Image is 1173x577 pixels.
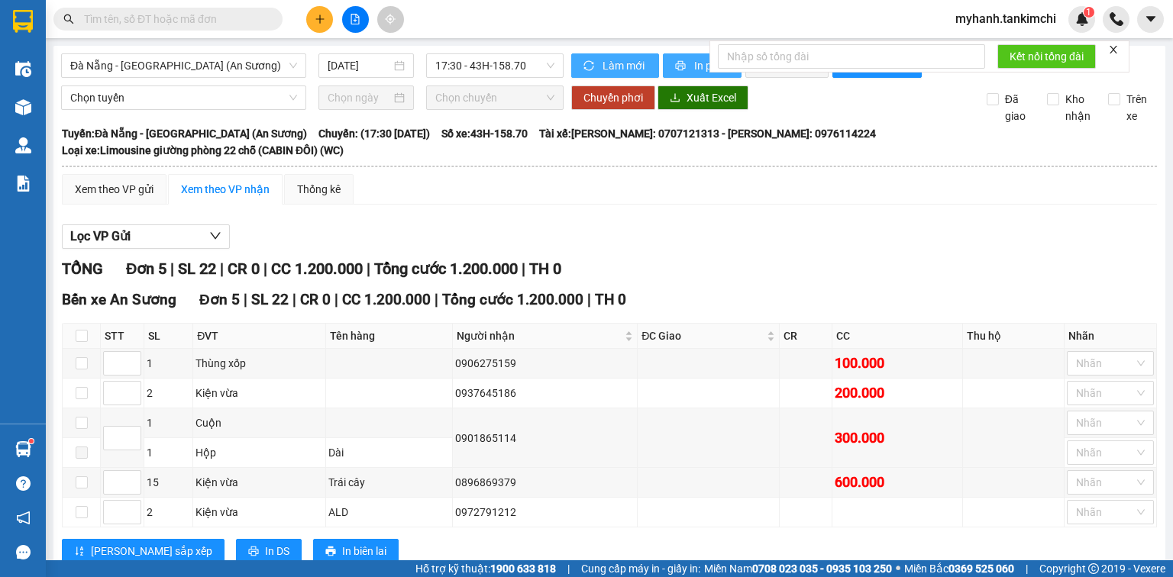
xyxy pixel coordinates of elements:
span: | [263,259,267,278]
div: 15 [147,474,190,491]
sup: 1 [1084,7,1094,18]
div: 2 [147,504,190,521]
span: TH 0 [595,291,626,308]
div: Kiện vừa [195,504,322,521]
th: SL [144,324,193,349]
span: | [334,291,338,308]
span: question-circle [16,476,31,491]
button: aim [377,6,404,33]
span: Đơn 5 [126,259,166,278]
span: search [63,14,74,24]
span: CR 0 [228,259,260,278]
span: | [522,259,525,278]
img: warehouse-icon [15,99,31,115]
span: Loại xe: Limousine giường phòng 22 chỗ (CABIN ĐÔI) (WC) [62,142,344,159]
span: Hỗ trợ kỹ thuật: [415,560,556,577]
span: caret-down [1144,12,1158,26]
img: warehouse-icon [15,441,31,457]
div: 300.000 [835,427,960,449]
button: plus [306,6,333,33]
span: CR 0 [300,291,331,308]
span: | [244,291,247,308]
button: downloadXuất Excel [658,85,748,110]
div: Trái cây [328,474,450,491]
div: 200.000 [835,382,960,404]
span: SL 22 [251,291,289,308]
span: Tổng cước 1.200.000 [374,259,518,278]
span: In DS [265,543,289,559]
img: phone-icon [1110,12,1123,26]
span: Miền Bắc [904,560,1014,577]
div: 600.000 [835,472,960,493]
span: | [567,560,570,577]
span: Lọc VP Gửi [70,227,131,246]
div: Dài [328,444,450,461]
th: Tên hàng [326,324,453,349]
span: Trên xe [1120,91,1158,124]
strong: 1900 633 818 [490,562,556,575]
span: Tổng cước 1.200.000 [442,291,583,308]
span: SL 22 [178,259,216,278]
span: Tài xế: [PERSON_NAME]: 0707121313 - [PERSON_NAME]: 0976114224 [539,125,876,142]
div: Cuộn [195,414,322,431]
div: Nhãn [1068,327,1152,344]
span: download [670,92,680,105]
span: Số xe: 43H-158.70 [441,125,528,142]
span: printer [675,60,688,73]
th: CC [832,324,963,349]
span: In biên lai [342,543,386,559]
div: 1 [147,444,190,461]
div: Kiện vừa [195,385,322,401]
span: [PERSON_NAME] sắp xếp [91,543,212,559]
button: Lọc VP Gửi [62,224,230,249]
img: logo-vxr [13,10,33,33]
img: warehouse-icon [15,137,31,153]
strong: 0369 525 060 [948,562,1014,575]
span: 17:30 - 43H-158.70 [435,54,555,77]
span: Bến xe An Sương [62,291,176,308]
div: 2 [147,385,190,401]
span: | [220,259,224,278]
span: Chọn tuyến [70,86,297,109]
span: Đơn 5 [199,291,240,308]
span: aim [385,14,396,24]
div: 0972791212 [455,504,635,521]
span: Kho nhận [1059,91,1097,124]
button: printerIn DS [236,539,302,563]
input: Chọn ngày [328,89,390,106]
span: notification [16,511,31,525]
div: 0896869379 [455,474,635,491]
span: down [209,230,221,242]
span: | [587,291,591,308]
span: | [170,259,174,278]
span: Xuất Excel [687,89,736,106]
b: Tuyến: Đà Nẵng - [GEOGRAPHIC_DATA] (An Sương) [62,127,307,140]
span: printer [325,546,336,558]
span: | [435,291,438,308]
span: plus [315,14,325,24]
div: 0901865114 [455,430,635,446]
span: TỔNG [62,259,103,278]
div: Xem theo VP gửi [75,181,153,198]
button: sort-ascending[PERSON_NAME] sắp xếp [62,539,225,563]
span: Chuyến: (17:30 [DATE]) [318,125,430,142]
div: Xem theo VP nhận [181,181,270,198]
strong: 0708 023 035 - 0935 103 250 [752,562,892,575]
span: file-add [350,14,360,24]
span: ⚪️ [896,566,900,572]
span: message [16,545,31,559]
span: Làm mới [603,57,647,74]
span: sync [583,60,596,73]
button: caret-down [1137,6,1164,33]
span: Chọn chuyến [435,86,555,109]
th: Thu hộ [963,324,1065,349]
sup: 1 [29,439,34,443]
span: Kết nối tổng đài [1010,48,1084,65]
span: sort-ascending [74,546,85,558]
div: ALD [328,504,450,521]
span: CC 1.200.000 [342,291,431,308]
th: ĐVT [193,324,325,349]
img: solution-icon [15,176,31,192]
span: Cung cấp máy in - giấy in: [581,560,700,577]
span: 1 [1086,7,1091,18]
